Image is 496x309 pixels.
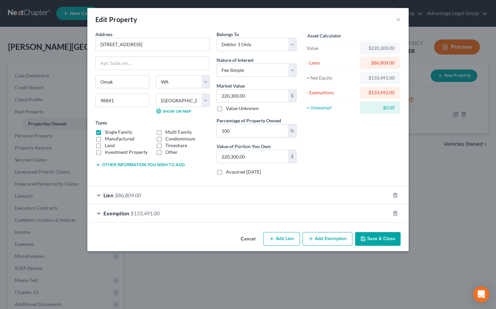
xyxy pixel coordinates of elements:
[217,143,271,150] label: Value of Portion You Own
[105,149,148,156] label: Investment Property
[288,150,296,163] div: $
[365,45,395,51] div: $220,300.00
[355,232,401,246] button: Save & Close
[95,15,137,24] div: Edit Property
[105,129,132,135] label: Single Family
[95,162,185,168] button: Other information you wish to add
[96,57,210,70] input: Apt, Suite, etc...
[217,150,288,163] input: 0.00
[165,135,195,142] label: Condominium
[105,135,135,142] label: Manufactured
[226,169,261,175] label: Acquired [DATE]
[165,129,192,135] label: Multi Family
[105,142,115,149] label: Land
[365,89,395,96] div: $133,491.00
[307,75,357,81] div: = Net Equity
[235,233,261,246] button: Cancel
[217,57,254,64] label: Nature of Interest
[307,45,357,51] div: Value
[96,76,149,88] input: Enter city...
[103,192,113,198] span: Lien
[217,124,288,137] input: 0.00
[288,90,296,102] div: $
[307,104,357,111] div: = Unexempt
[131,210,160,216] span: $133,491.00
[307,32,341,39] label: Asset Calculator
[217,90,288,102] input: 0.00
[365,60,395,66] div: $86,809.00
[165,142,187,149] label: Timeshare
[95,119,107,126] label: Types
[303,232,352,246] button: Add Exemption
[288,124,296,137] div: %
[217,117,281,124] label: Percentage of Property Owned
[115,192,141,198] span: $86,809.00
[365,104,395,111] div: $0.00
[95,31,112,37] span: Address
[103,210,129,216] span: Exemption
[307,89,357,96] div: - Exemptions
[263,232,300,246] button: Add Lien
[226,105,259,112] label: Value Unknown
[156,108,191,114] a: Show on Map
[217,31,239,37] span: Belongs To
[165,149,178,156] label: Other
[365,75,395,81] div: $133,491.00
[95,94,149,107] input: Enter zip...
[396,15,401,23] button: ×
[307,60,357,66] div: - Liens
[473,286,489,302] div: Open Intercom Messenger
[96,38,210,51] input: Enter address...
[217,82,245,89] label: Market Value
